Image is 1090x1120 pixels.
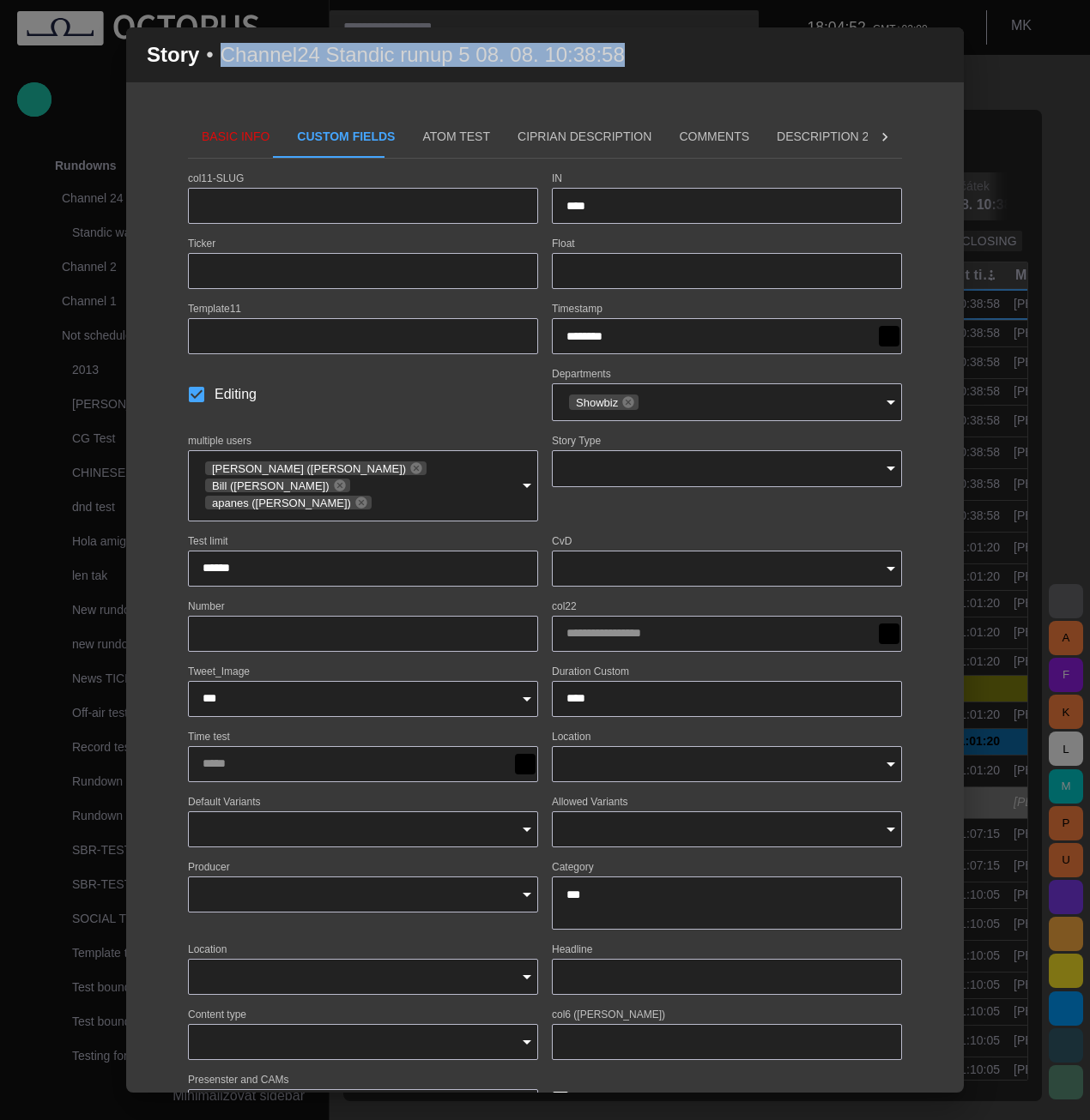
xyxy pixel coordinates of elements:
button: Open [879,390,903,414]
label: Duration Custom [552,664,629,678]
button: Open [515,817,539,841]
label: Ticker [188,237,215,251]
label: Default Variants [188,795,260,810]
button: Open [515,882,539,906]
label: Presenster and CAMs [188,1073,288,1087]
label: Allowed Variants [552,795,627,810]
label: col6 ([PERSON_NAME]) [552,1008,665,1022]
span: [PERSON_NAME] ([PERSON_NAME]) [205,461,413,478]
span: Bill ([PERSON_NAME]) [205,478,336,495]
button: Custom Fields [283,117,409,158]
label: CvD [552,533,572,548]
label: Test limit [188,533,228,548]
label: Departments [552,367,611,382]
label: Headline [552,942,592,957]
div: apanes ([PERSON_NAME]) [205,496,372,509]
label: Category [552,860,594,875]
button: Open [515,687,539,711]
label: Producer [188,860,230,875]
span: Editing [215,384,257,405]
div: [PERSON_NAME] ([PERSON_NAME]) [205,461,427,475]
button: Open [879,456,903,480]
button: Open [515,473,539,497]
button: ATOM Test [409,117,504,158]
h3: Channel24 Standic runup 5 08. 08. 10:38:58 [221,43,625,67]
button: Description 2 [763,117,882,158]
label: multiple users [188,434,251,449]
button: Open [515,965,539,989]
label: Timestamp [552,302,603,316]
label: IN [552,172,562,186]
label: Number [188,599,225,613]
button: Open [879,557,903,581]
label: Story Type [552,434,601,449]
span: Showbiz [569,394,625,412]
div: Bill ([PERSON_NAME]) [205,479,350,492]
button: Ciprian description [504,117,665,158]
h2: Story [147,43,199,67]
label: col11-SLUG [188,172,244,186]
label: Template11 [188,302,241,316]
div: Showbiz [569,394,639,410]
label: Time test [188,729,230,744]
label: Tweet_Image [188,664,250,678]
button: Open [879,817,903,841]
button: Open [515,1030,539,1054]
label: Location [188,942,227,957]
label: col22 [552,599,577,613]
div: Story [126,27,964,82]
button: Basic Info [188,117,283,158]
button: Comments [665,117,763,158]
div: Story [126,27,964,1093]
span: Test Boolean [578,1089,658,1110]
label: Float [552,237,575,251]
button: Open [879,752,903,776]
span: apanes ([PERSON_NAME]) [205,495,358,512]
label: Content type [188,1008,246,1022]
h3: • [206,43,213,67]
label: Location [552,729,590,744]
